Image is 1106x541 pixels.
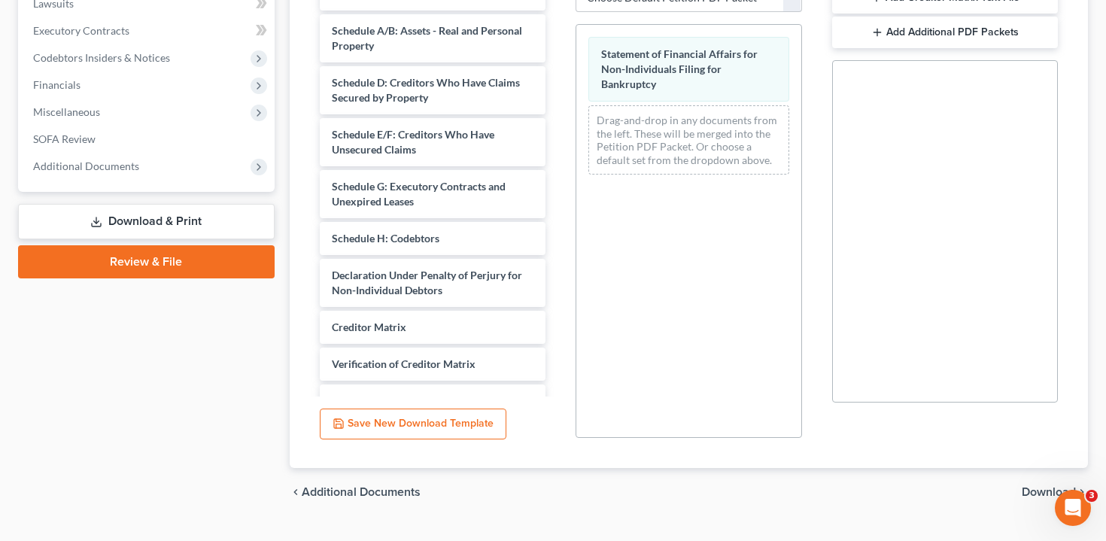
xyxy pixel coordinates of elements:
[18,245,275,278] a: Review & File
[332,269,522,296] span: Declaration Under Penalty of Perjury for Non-Individual Debtors
[33,160,139,172] span: Additional Documents
[21,126,275,153] a: SOFA Review
[290,486,421,498] a: chevron_left Additional Documents
[290,486,302,498] i: chevron_left
[21,17,275,44] a: Executory Contracts
[33,78,81,91] span: Financials
[588,105,789,175] div: Drag-and-drop in any documents from the left. These will be merged into the Petition PDF Packet. ...
[332,180,506,208] span: Schedule G: Executory Contracts and Unexpired Leases
[332,232,439,245] span: Schedule H: Codebtors
[332,357,476,370] span: Verification of Creditor Matrix
[33,51,170,64] span: Codebtors Insiders & Notices
[1086,490,1098,502] span: 3
[33,132,96,145] span: SOFA Review
[332,76,520,104] span: Schedule D: Creditors Who Have Claims Secured by Property
[1022,486,1088,498] button: Download chevron_right
[1055,490,1091,526] iframe: Intercom live chat
[332,24,522,52] span: Schedule A/B: Assets - Real and Personal Property
[33,105,100,118] span: Miscellaneous
[332,394,515,407] span: Attorney's Disclosure of Compensation
[1022,486,1076,498] span: Download
[33,24,129,37] span: Executory Contracts
[1076,486,1088,498] i: chevron_right
[832,17,1059,48] button: Add Additional PDF Packets
[332,128,494,156] span: Schedule E/F: Creditors Who Have Unsecured Claims
[302,486,421,498] span: Additional Documents
[601,47,758,90] span: Statement of Financial Affairs for Non-Individuals Filing for Bankruptcy
[18,204,275,239] a: Download & Print
[332,321,406,333] span: Creditor Matrix
[320,409,506,440] button: Save New Download Template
